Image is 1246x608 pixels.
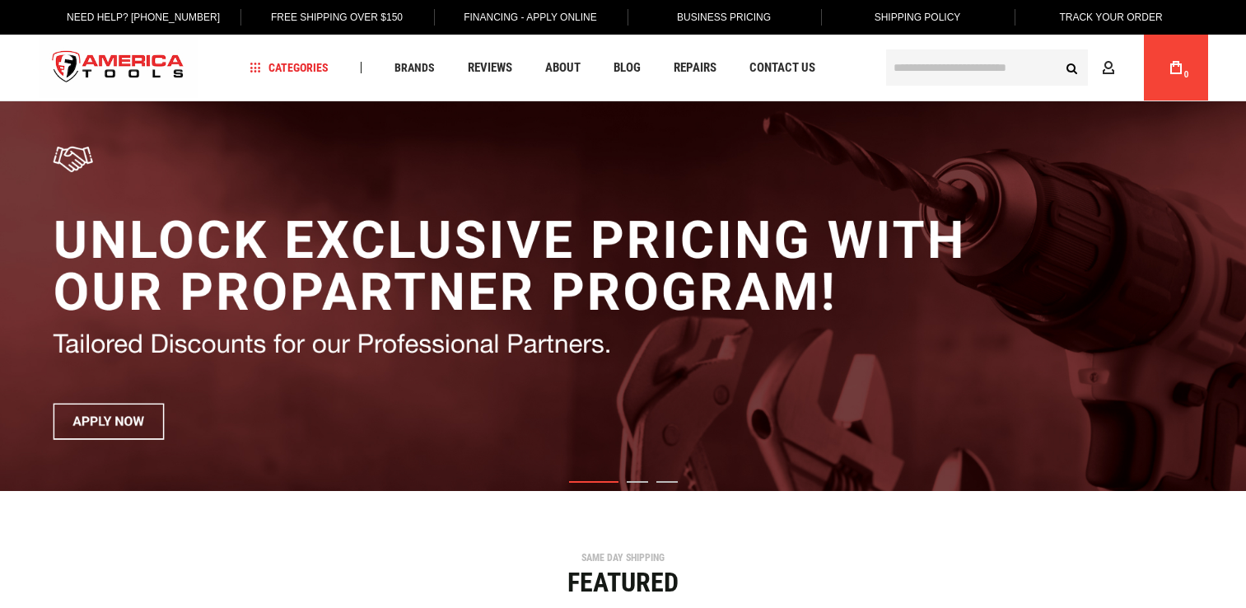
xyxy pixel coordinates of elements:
a: Repairs [666,57,724,79]
span: Reviews [468,62,512,74]
span: About [545,62,581,74]
span: Categories [250,62,329,73]
a: Blog [606,57,648,79]
a: Brands [387,57,442,79]
a: store logo [39,37,198,99]
a: 0 [1160,35,1192,101]
a: Categories [242,57,336,79]
span: 0 [1184,70,1189,79]
span: Blog [614,62,641,74]
span: Shipping Policy [875,12,961,23]
a: Contact Us [742,57,823,79]
a: About [538,57,588,79]
a: Reviews [460,57,520,79]
span: Contact Us [749,62,815,74]
span: Brands [394,62,435,73]
img: America Tools [39,37,198,99]
div: Featured [35,569,1212,596]
div: SAME DAY SHIPPING [35,553,1212,563]
span: Repairs [674,62,716,74]
button: Search [1057,52,1088,83]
